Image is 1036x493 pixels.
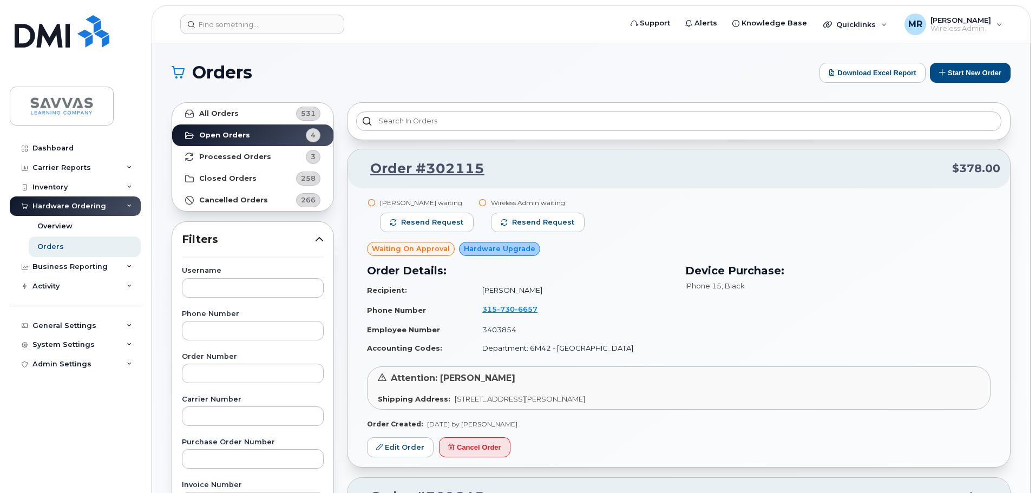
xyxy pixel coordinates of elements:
span: 531 [301,108,316,119]
strong: Open Orders [199,131,250,140]
strong: Processed Orders [199,153,271,161]
label: Purchase Order Number [182,439,324,446]
strong: Closed Orders [199,174,257,183]
strong: Accounting Codes: [367,344,442,352]
button: Cancel Order [439,437,510,457]
strong: Recipient: [367,286,407,294]
span: 258 [301,173,316,183]
span: Filters [182,232,315,247]
span: Orders [192,64,252,81]
span: [DATE] by [PERSON_NAME] [427,420,517,428]
span: Resend request [401,218,463,227]
span: [STREET_ADDRESS][PERSON_NAME] [455,395,585,403]
label: Invoice Number [182,482,324,489]
div: Wireless Admin waiting [491,198,585,207]
iframe: Messenger Launcher [989,446,1028,485]
strong: Employee Number [367,325,440,334]
span: $378.00 [952,161,1000,176]
a: Order #302115 [357,159,484,179]
a: Open Orders4 [172,124,333,146]
h3: Order Details: [367,262,672,279]
td: [PERSON_NAME] [473,281,672,300]
input: Search in orders [356,111,1001,131]
a: Edit Order [367,437,434,457]
span: , Black [722,281,745,290]
span: Attention: [PERSON_NAME] [391,373,515,383]
td: Department: 6M42 - [GEOGRAPHIC_DATA] [473,339,672,358]
td: 3403854 [473,320,672,339]
a: All Orders531 [172,103,333,124]
strong: Phone Number [367,306,426,314]
a: Processed Orders3 [172,146,333,168]
h3: Device Purchase: [685,262,991,279]
label: Carrier Number [182,396,324,403]
button: Resend request [491,213,585,232]
span: iPhone 15 [685,281,722,290]
label: Order Number [182,353,324,360]
a: Cancelled Orders266 [172,189,333,211]
strong: All Orders [199,109,239,118]
span: Resend request [512,218,574,227]
span: 730 [497,305,515,313]
strong: Cancelled Orders [199,196,268,205]
span: 3 [311,152,316,162]
label: Phone Number [182,311,324,318]
a: 3157306657 [482,305,550,313]
strong: Shipping Address: [378,395,450,403]
span: 6657 [515,305,537,313]
a: Closed Orders258 [172,168,333,189]
span: Hardware Upgrade [464,244,535,254]
button: Resend request [380,213,474,232]
button: Download Excel Report [819,63,926,83]
label: Username [182,267,324,274]
button: Start New Order [930,63,1011,83]
span: 315 [482,305,537,313]
span: Waiting On Approval [372,244,450,254]
span: 4 [311,130,316,140]
div: [PERSON_NAME] waiting [380,198,474,207]
strong: Order Created: [367,420,423,428]
span: 266 [301,195,316,205]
